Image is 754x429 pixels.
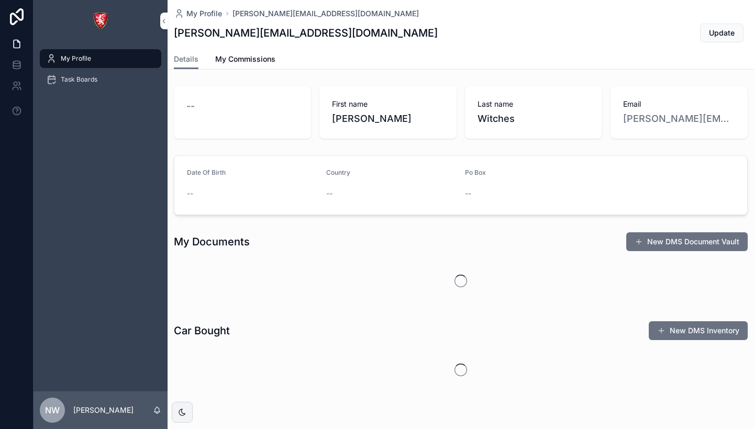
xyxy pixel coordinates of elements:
a: Task Boards [40,70,161,89]
p: [PERSON_NAME] [73,405,134,415]
button: New DMS Inventory [649,321,748,340]
span: Witches [478,111,590,126]
span: Date Of Birth [187,168,226,176]
span: Email [623,99,735,109]
span: My Profile [186,8,222,19]
span: [PERSON_NAME] [332,111,444,126]
a: My Profile [174,8,222,19]
span: -- [326,188,332,199]
span: Last name [478,99,590,109]
h1: My Documents [174,234,250,249]
span: -- [465,188,471,199]
img: App logo [92,13,109,29]
span: -- [186,99,195,114]
span: My Commissions [215,54,275,64]
a: Details [174,50,198,70]
span: Details [174,54,198,64]
button: Update [700,24,744,42]
span: Po Box [465,168,486,176]
span: -- [187,188,193,199]
h1: [PERSON_NAME][EMAIL_ADDRESS][DOMAIN_NAME] [174,26,438,40]
h1: Car Bought [174,323,230,338]
span: My Profile [61,54,91,63]
a: [PERSON_NAME][EMAIL_ADDRESS][DOMAIN_NAME] [623,111,735,126]
a: My Commissions [215,50,275,71]
span: Country [326,168,350,176]
span: NW [45,404,60,416]
span: First name [332,99,444,109]
a: My Profile [40,49,161,68]
span: Update [709,28,735,38]
span: Task Boards [61,75,97,84]
button: New DMS Document Vault [626,232,748,251]
div: scrollable content [34,42,168,103]
a: [PERSON_NAME][EMAIL_ADDRESS][DOMAIN_NAME] [232,8,419,19]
